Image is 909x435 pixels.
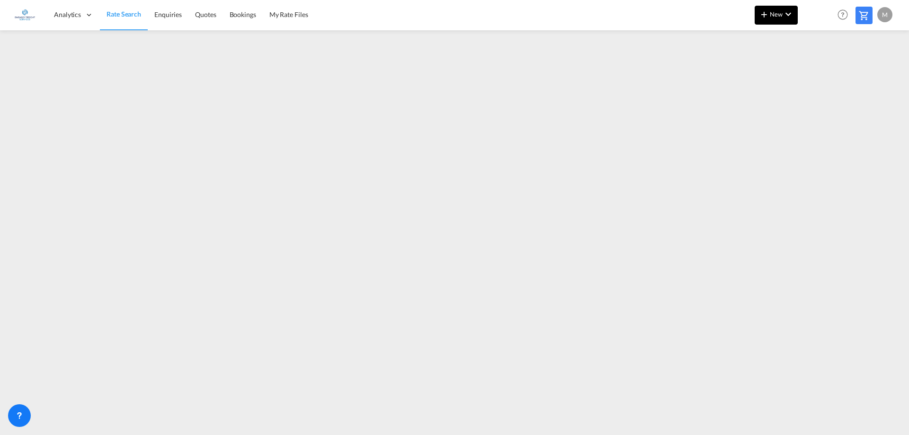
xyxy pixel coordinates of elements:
[877,7,892,22] div: M
[230,10,256,18] span: Bookings
[755,6,798,25] button: icon-plus 400-fgNewicon-chevron-down
[107,10,141,18] span: Rate Search
[195,10,216,18] span: Quotes
[758,10,794,18] span: New
[835,7,851,23] span: Help
[54,10,81,19] span: Analytics
[154,10,182,18] span: Enquiries
[269,10,308,18] span: My Rate Files
[758,9,770,20] md-icon: icon-plus 400-fg
[14,4,36,26] img: 6a2c35f0b7c411ef99d84d375d6e7407.jpg
[783,9,794,20] md-icon: icon-chevron-down
[835,7,856,24] div: Help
